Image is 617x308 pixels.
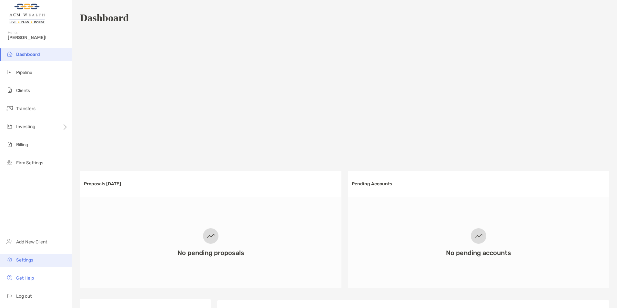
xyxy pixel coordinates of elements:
[6,274,14,282] img: get-help icon
[6,86,14,94] img: clients icon
[16,239,47,245] span: Add New Client
[16,257,33,263] span: Settings
[8,3,46,26] img: Zoe Logo
[6,68,14,76] img: pipeline icon
[6,50,14,58] img: dashboard icon
[6,238,14,245] img: add_new_client icon
[6,256,14,263] img: settings icon
[80,12,129,24] h1: Dashboard
[16,88,30,93] span: Clients
[16,160,43,166] span: Firm Settings
[16,142,28,148] span: Billing
[16,124,35,129] span: Investing
[6,292,14,300] img: logout icon
[84,181,121,187] h3: Proposals [DATE]
[16,70,32,75] span: Pipeline
[16,293,32,299] span: Log out
[16,275,34,281] span: Get Help
[16,106,35,111] span: Transfers
[6,104,14,112] img: transfers icon
[16,52,40,57] span: Dashboard
[6,140,14,148] img: billing icon
[352,181,392,187] h3: Pending Accounts
[446,249,511,257] h3: No pending accounts
[6,122,14,130] img: investing icon
[8,35,68,40] span: [PERSON_NAME]!
[177,249,244,257] h3: No pending proposals
[6,159,14,166] img: firm-settings icon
